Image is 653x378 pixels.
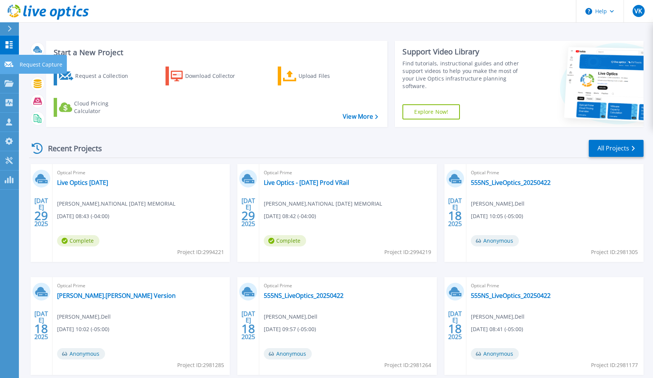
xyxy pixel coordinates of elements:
[402,47,528,57] div: Support Video Library
[54,98,138,117] a: Cloud Pricing Calculator
[34,311,48,339] div: [DATE] 2025
[471,235,519,246] span: Anonymous
[471,169,639,177] span: Optical Prime
[448,198,462,226] div: [DATE] 2025
[448,325,462,332] span: 18
[241,198,255,226] div: [DATE] 2025
[264,348,312,359] span: Anonymous
[57,348,105,359] span: Anonymous
[384,248,431,256] span: Project ID: 2994219
[241,325,255,332] span: 18
[402,104,460,119] a: Explore Now!
[471,212,523,220] span: [DATE] 10:05 (-05:00)
[74,100,135,115] div: Cloud Pricing Calculator
[57,282,225,290] span: Optical Prime
[185,68,246,84] div: Download Collector
[57,292,176,299] a: [PERSON_NAME].[PERSON_NAME] Version
[20,55,62,74] p: Request Capture
[264,169,432,177] span: Optical Prime
[177,248,224,256] span: Project ID: 2994221
[57,235,99,246] span: Complete
[34,212,48,219] span: 29
[34,198,48,226] div: [DATE] 2025
[634,8,642,14] span: VK
[264,313,317,321] span: [PERSON_NAME] , Dell
[264,235,306,246] span: Complete
[264,212,316,220] span: [DATE] 08:42 (-04:00)
[54,48,378,57] h3: Start a New Project
[278,67,362,85] a: Upload Files
[57,313,111,321] span: [PERSON_NAME] , Dell
[57,200,175,208] span: [PERSON_NAME] , NATIONAL [DATE] MEMORIAL
[166,67,250,85] a: Download Collector
[34,325,48,332] span: 18
[57,179,108,186] a: Live Optics [DATE]
[299,68,359,84] div: Upload Files
[471,282,639,290] span: Optical Prime
[75,68,136,84] div: Request a Collection
[264,325,316,333] span: [DATE] 09:57 (-05:00)
[591,248,638,256] span: Project ID: 2981305
[402,60,528,90] div: Find tutorials, instructional guides and other support videos to help you make the most of your L...
[471,179,551,186] a: 555NS_LiveOptics_20250422
[471,200,525,208] span: [PERSON_NAME] , Dell
[448,311,462,339] div: [DATE] 2025
[29,139,112,158] div: Recent Projects
[177,361,224,369] span: Project ID: 2981285
[241,212,255,219] span: 29
[591,361,638,369] span: Project ID: 2981177
[384,361,431,369] span: Project ID: 2981264
[589,140,644,157] a: All Projects
[264,200,382,208] span: [PERSON_NAME] , NATIONAL [DATE] MEMORIAL
[57,212,109,220] span: [DATE] 08:43 (-04:00)
[471,292,551,299] a: 555NS_LiveOptics_20250422
[343,113,378,120] a: View More
[57,169,225,177] span: Optical Prime
[264,292,344,299] a: 555NS_LiveOptics_20250422
[448,212,462,219] span: 18
[471,325,523,333] span: [DATE] 08:41 (-05:00)
[264,179,349,186] a: Live Optics - [DATE] Prod VRail
[471,348,519,359] span: Anonymous
[57,325,109,333] span: [DATE] 10:02 (-05:00)
[54,67,138,85] a: Request a Collection
[241,311,255,339] div: [DATE] 2025
[264,282,432,290] span: Optical Prime
[471,313,525,321] span: [PERSON_NAME] , Dell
